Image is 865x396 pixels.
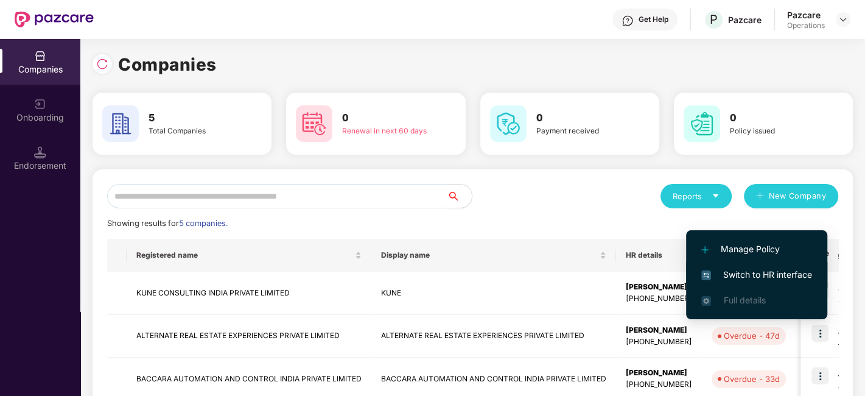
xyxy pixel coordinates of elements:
div: Operations [787,21,825,30]
div: [PHONE_NUMBER] [626,379,692,391]
img: svg+xml;base64,PHN2ZyB4bWxucz0iaHR0cDovL3d3dy53My5vcmcvMjAwMC9zdmciIHdpZHRoPSI2MCIgaGVpZ2h0PSI2MC... [490,105,527,142]
h1: Companies [118,51,217,78]
span: search [447,191,472,201]
span: 5 companies. [179,219,228,228]
span: Manage Policy [701,242,812,256]
span: P [710,12,718,27]
div: [PERSON_NAME] [626,367,692,379]
h3: 0 [536,110,625,126]
span: Showing results for [107,219,228,228]
h3: 0 [730,110,819,126]
img: svg+xml;base64,PHN2ZyB4bWxucz0iaHR0cDovL3d3dy53My5vcmcvMjAwMC9zdmciIHdpZHRoPSI2MCIgaGVpZ2h0PSI2MC... [102,105,139,142]
span: caret-down [712,192,720,200]
div: Policy issued [730,126,819,137]
span: Display name [381,250,597,260]
span: Full details [723,295,765,305]
span: Registered name [136,250,352,260]
td: ALTERNATE REAL ESTATE EXPERIENCES PRIVATE LIMITED [371,315,616,358]
td: ALTERNATE REAL ESTATE EXPERIENCES PRIVATE LIMITED [127,315,371,358]
span: New Company [769,190,827,202]
button: search [447,184,472,208]
img: svg+xml;base64,PHN2ZyB4bWxucz0iaHR0cDovL3d3dy53My5vcmcvMjAwMC9zdmciIHdpZHRoPSI2MCIgaGVpZ2h0PSI2MC... [684,105,720,142]
div: Overdue - 47d [724,330,780,342]
div: [PERSON_NAME] [626,281,692,293]
span: Switch to HR interface [701,268,812,281]
th: Registered name [127,239,371,272]
img: svg+xml;base64,PHN2ZyB3aWR0aD0iMTQuNSIgaGVpZ2h0PSIxNC41IiB2aWV3Qm94PSIwIDAgMTYgMTYiIGZpbGw9Im5vbm... [34,146,46,158]
div: Payment received [536,126,625,137]
img: svg+xml;base64,PHN2ZyB4bWxucz0iaHR0cDovL3d3dy53My5vcmcvMjAwMC9zdmciIHdpZHRoPSIxMi4yMDEiIGhlaWdodD... [701,246,709,253]
span: plus [756,192,764,202]
img: icon [811,367,828,384]
img: icon [811,325,828,342]
div: Renewal in next 60 days [342,126,431,137]
img: svg+xml;base64,PHN2ZyB3aWR0aD0iMjAiIGhlaWdodD0iMjAiIHZpZXdCb3g9IjAgMCAyMCAyMCIgZmlsbD0ibm9uZSIgeG... [34,98,46,110]
div: Get Help [639,15,668,24]
div: [PHONE_NUMBER] [626,293,692,305]
div: Pazcare [728,14,762,26]
td: KUNE CONSULTING INDIA PRIVATE LIMITED [127,272,371,315]
img: svg+xml;base64,PHN2ZyBpZD0iUmVsb2FkLTMyeDMyIiB4bWxucz0iaHR0cDovL3d3dy53My5vcmcvMjAwMC9zdmciIHdpZH... [96,58,108,70]
h3: 0 [342,110,431,126]
img: svg+xml;base64,PHN2ZyB4bWxucz0iaHR0cDovL3d3dy53My5vcmcvMjAwMC9zdmciIHdpZHRoPSIxNiIgaGVpZ2h0PSIxNi... [701,270,711,280]
td: KUNE [371,272,616,315]
img: svg+xml;base64,PHN2ZyB4bWxucz0iaHR0cDovL3d3dy53My5vcmcvMjAwMC9zdmciIHdpZHRoPSI2MCIgaGVpZ2h0PSI2MC... [296,105,332,142]
div: Overdue - 33d [724,373,780,385]
div: [PHONE_NUMBER] [626,336,692,348]
div: Pazcare [787,9,825,21]
h3: 5 [149,110,237,126]
th: Display name [371,239,616,272]
div: Reports [673,190,720,202]
img: svg+xml;base64,PHN2ZyBpZD0iRHJvcGRvd24tMzJ4MzIiIHhtbG5zPSJodHRwOi8vd3d3LnczLm9yZy8yMDAwL3N2ZyIgd2... [838,15,848,24]
img: svg+xml;base64,PHN2ZyB4bWxucz0iaHR0cDovL3d3dy53My5vcmcvMjAwMC9zdmciIHdpZHRoPSIxNi4zNjMiIGhlaWdodD... [701,296,711,306]
div: Total Companies [149,126,237,137]
img: svg+xml;base64,PHN2ZyBpZD0iQ29tcGFuaWVzIiB4bWxucz0iaHR0cDovL3d3dy53My5vcmcvMjAwMC9zdmciIHdpZHRoPS... [34,50,46,62]
button: plusNew Company [744,184,838,208]
img: svg+xml;base64,PHN2ZyBpZD0iSGVscC0zMngzMiIgeG1sbnM9Imh0dHA6Ly93d3cudzMub3JnLzIwMDAvc3ZnIiB3aWR0aD... [622,15,634,27]
div: [PERSON_NAME] [626,325,692,336]
th: HR details [616,239,702,272]
img: New Pazcare Logo [15,12,94,27]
